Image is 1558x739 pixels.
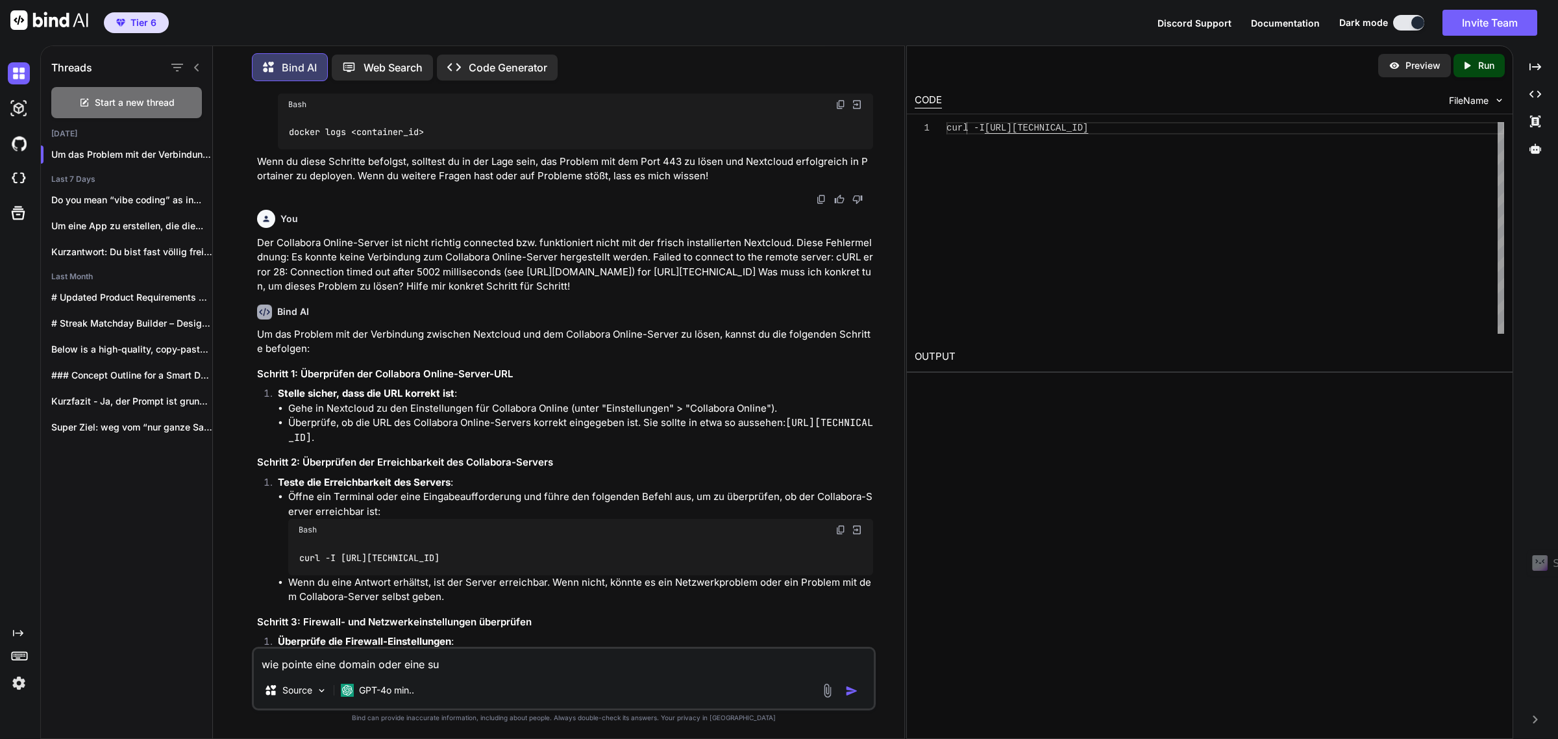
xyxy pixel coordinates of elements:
[252,713,876,723] p: Bind can provide inaccurate information, including about people. Always double-check its answers....
[277,305,309,318] h6: Bind AI
[257,367,874,382] h3: Schritt 1: Überprüfen der Collabora Online-Server-URL
[1251,16,1320,30] button: Documentation
[288,575,874,605] li: Wenn du eine Antwort erhältst, ist der Server erreichbar. Wenn nicht, könnte es ein Netzwerkprobl...
[51,219,212,232] p: Um eine App zu erstellen, die die...
[280,212,298,225] h6: You
[282,684,312,697] p: Source
[257,327,874,357] p: Um das Problem mit der Verbindung zwischen Nextcloud und dem Collabora Online-Server zu lösen, ka...
[469,60,547,75] p: Code Generator
[835,525,846,535] img: copy
[851,524,863,536] img: Open in Browser
[8,62,30,84] img: darkChat
[257,236,874,294] p: Der Collabora Online-Server ist nicht richtig connected bzw. funktioniert nicht mit der frisch in...
[288,125,425,139] code: docker logs <container_id>
[288,416,873,444] code: [URL][TECHNICAL_ID]
[51,421,212,434] p: Super Ziel: weg vom “nur ganze Saison...
[852,194,863,205] img: dislike
[41,129,212,139] h2: [DATE]
[1478,59,1494,72] p: Run
[1442,10,1537,36] button: Invite Team
[51,291,212,304] p: # Updated Product Requirements Document (PRD): JSON-to-CSV...
[816,194,826,205] img: copy
[946,123,985,133] span: curl -I
[1251,18,1320,29] span: Documentation
[51,369,212,382] p: ### Concept Outline for a Smart Data...
[834,194,845,205] img: like
[1449,94,1489,107] span: FileName
[1494,95,1505,106] img: chevron down
[257,455,874,470] h3: Schritt 2: Überprüfen der Erreichbarkeit des Collabora-Servers
[41,174,212,184] h2: Last 7 Days
[851,99,863,110] img: Open in Browser
[116,19,125,27] img: premium
[299,551,441,565] code: curl -I [URL][TECHNICAL_ID]
[288,99,306,110] span: Bash
[835,99,846,110] img: copy
[288,416,874,445] li: Überprüfe, ob die URL des Collabora Online-Servers korrekt eingegeben ist. Sie sollte in etwa so ...
[907,342,1513,372] h2: OUTPUT
[288,401,874,416] li: Gehe in Nextcloud zu den Einstellungen für Collabora Online (unter "Einstellungen" > "Collabora O...
[359,684,414,697] p: GPT-4o min..
[1389,60,1400,71] img: preview
[1339,16,1388,29] span: Dark mode
[51,194,212,207] p: Do you mean “vibe coding” as in...
[1157,16,1231,30] button: Discord Support
[8,97,30,119] img: darkAi-studio
[984,123,1088,133] span: [URL][TECHNICAL_ID]
[299,525,317,535] span: Bash
[254,649,874,672] textarea: wie pointe eine domain oder eine su
[10,10,88,30] img: Bind AI
[915,122,930,134] div: 1
[316,685,327,696] img: Pick Models
[51,60,92,75] h1: Threads
[257,155,874,184] p: Wenn du diese Schritte befolgst, solltest du in der Lage sein, das Problem mit dem Port 443 zu lö...
[8,132,30,155] img: githubDark
[104,12,169,33] button: premiumTier 6
[282,60,317,75] p: Bind AI
[51,148,212,161] p: Um das Problem mit der Verbindung zwisch...
[51,343,212,356] p: Below is a high-quality, copy-paste-ready prompt you...
[278,476,451,488] strong: Teste die Erreichbarkeit des Servers
[130,16,156,29] span: Tier 6
[8,168,30,190] img: cloudideIcon
[267,386,874,445] li: :
[1157,18,1231,29] span: Discord Support
[288,490,874,575] li: Öffne ein Terminal oder eine Eingabeaufforderung und führe den folgenden Befehl aus, um zu überpr...
[364,60,423,75] p: Web Search
[95,96,175,109] span: Start a new thread
[341,684,354,697] img: GPT-4o mini
[820,683,835,698] img: attachment
[267,475,874,605] li: :
[51,245,212,258] p: Kurzantwort: Du bist fast völlig frei. Mit...
[51,317,212,330] p: # Streak Matchday Builder – Design Mockup...
[1405,59,1441,72] p: Preview
[8,672,30,694] img: settings
[257,615,874,630] h3: Schritt 3: Firewall- und Netzwerkeinstellungen überprüfen
[845,684,858,697] img: icon
[915,93,942,108] div: CODE
[41,271,212,282] h2: Last Month
[278,635,451,647] strong: Überprüfe die Firewall-Einstellungen
[51,395,212,408] p: Kurzfazit - Ja, der Prompt ist grundsätzlich...
[278,387,454,399] strong: Stelle sicher, dass die URL korrekt ist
